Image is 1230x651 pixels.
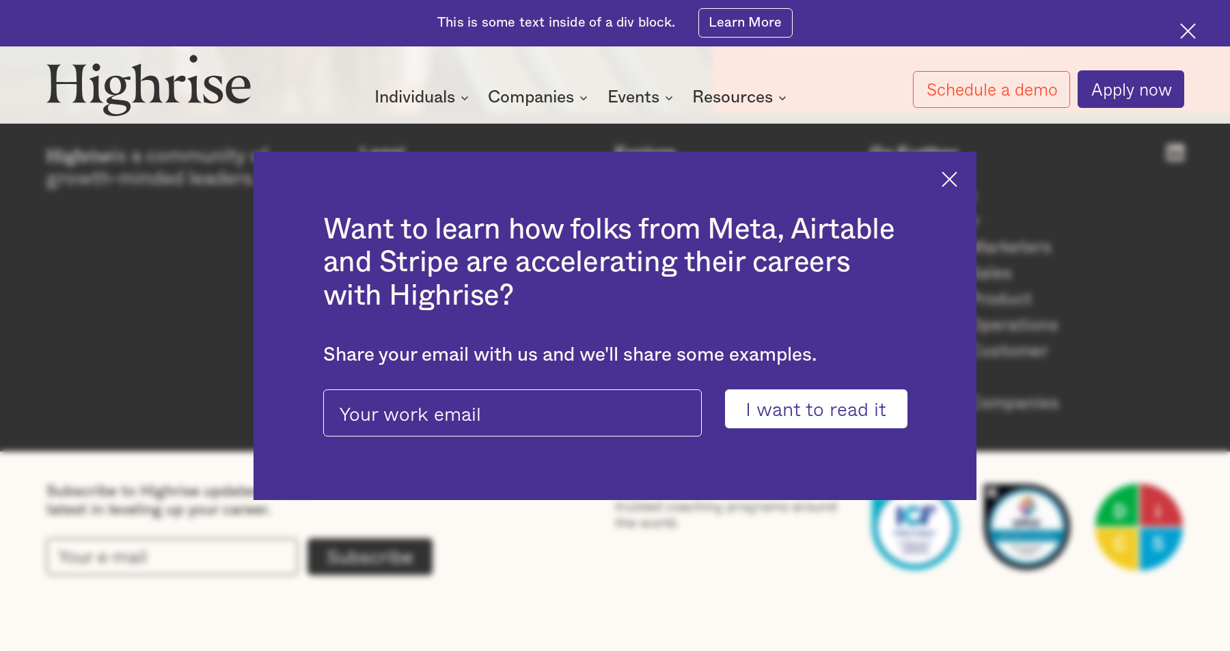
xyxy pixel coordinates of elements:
[1078,70,1184,108] a: Apply now
[725,389,907,428] input: I want to read it
[488,89,592,106] div: Companies
[607,89,677,106] div: Events
[374,89,473,106] div: Individuals
[488,89,574,106] div: Companies
[607,89,659,106] div: Events
[374,89,455,106] div: Individuals
[323,389,907,428] form: pop-up-modal-form
[323,344,907,366] div: Share your email with us and we'll share some examples.
[942,171,957,187] img: Cross icon
[437,14,675,32] div: This is some text inside of a div block.
[46,54,252,116] img: Highrise logo
[913,71,1069,108] a: Schedule a demo
[698,8,793,38] a: Learn More
[1180,23,1196,39] img: Cross icon
[323,213,907,314] h2: Want to learn how folks from Meta, Airtable and Stripe are accelerating their careers with Highrise?
[692,89,791,106] div: Resources
[692,89,773,106] div: Resources
[323,389,702,437] input: Your work email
